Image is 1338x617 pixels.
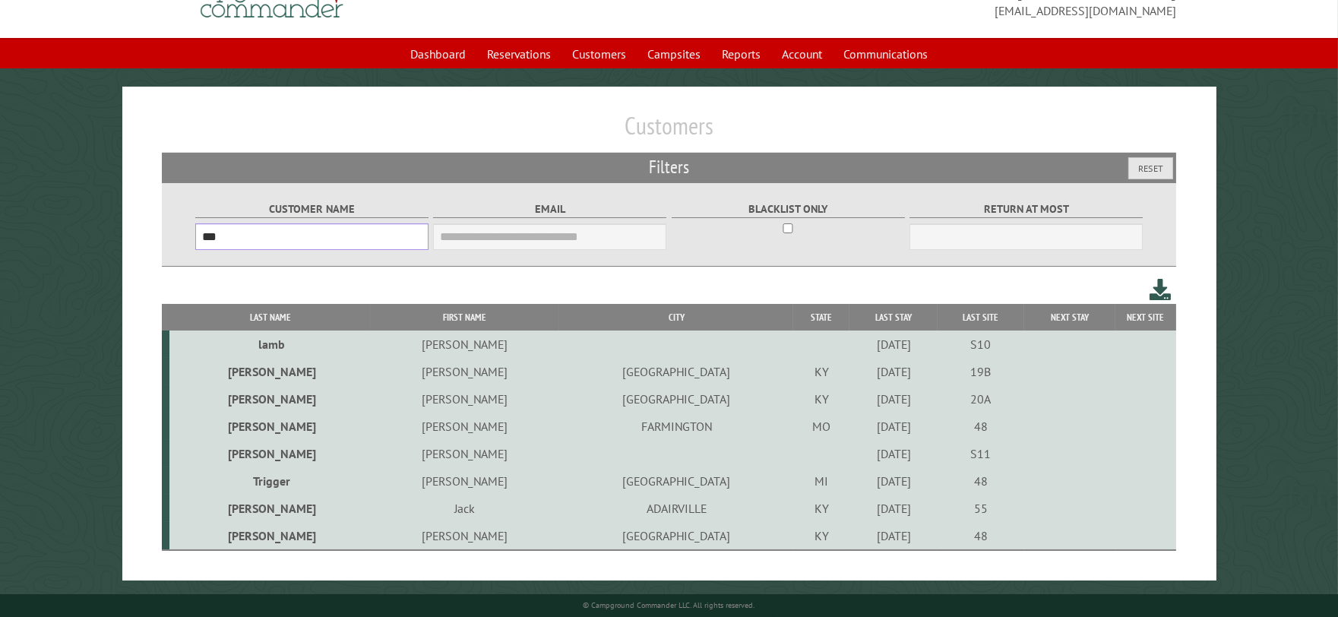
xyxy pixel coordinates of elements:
label: Blacklist only [672,201,905,218]
td: 55 [938,495,1024,522]
a: Customers [563,40,635,68]
h2: Filters [162,153,1175,182]
div: [DATE] [852,446,935,461]
div: [DATE] [852,337,935,352]
th: First Name [371,304,559,331]
h1: Customers [162,111,1175,153]
th: State [793,304,849,331]
td: KY [793,522,849,550]
a: Campsites [638,40,710,68]
td: 19B [938,358,1024,385]
td: [PERSON_NAME] [371,467,559,495]
td: S10 [938,331,1024,358]
a: Download this customer list (.csv) [1150,276,1172,304]
td: [PERSON_NAME] [371,358,559,385]
td: KY [793,358,849,385]
label: Customer Name [195,201,429,218]
td: [GEOGRAPHIC_DATA] [559,358,793,385]
td: lamb [169,331,370,358]
td: [PERSON_NAME] [169,522,370,550]
td: [PERSON_NAME] [371,331,559,358]
th: City [559,304,793,331]
td: 48 [938,467,1024,495]
a: Account [773,40,831,68]
td: [PERSON_NAME] [169,385,370,413]
td: 48 [938,522,1024,550]
div: [DATE] [852,528,935,543]
td: [GEOGRAPHIC_DATA] [559,385,793,413]
td: KY [793,495,849,522]
td: S11 [938,440,1024,467]
td: [PERSON_NAME] [371,413,559,440]
td: ADAIRVILLE [559,495,793,522]
td: [PERSON_NAME] [371,522,559,550]
button: Reset [1128,157,1173,179]
div: [DATE] [852,501,935,516]
td: [GEOGRAPHIC_DATA] [559,467,793,495]
td: [PERSON_NAME] [169,440,370,467]
td: 48 [938,413,1024,440]
div: [DATE] [852,391,935,407]
label: Return at most [909,201,1143,218]
div: [DATE] [852,364,935,379]
td: [PERSON_NAME] [371,385,559,413]
td: FARMINGTON [559,413,793,440]
td: KY [793,385,849,413]
th: Last Site [938,304,1024,331]
th: Next Stay [1024,304,1115,331]
th: Last Stay [849,304,938,331]
label: Email [433,201,666,218]
a: Reports [713,40,770,68]
td: MI [793,467,849,495]
td: [PERSON_NAME] [169,413,370,440]
a: Dashboard [401,40,475,68]
div: [DATE] [852,419,935,434]
td: [GEOGRAPHIC_DATA] [559,522,793,550]
td: [PERSON_NAME] [169,495,370,522]
a: Communications [834,40,937,68]
small: © Campground Commander LLC. All rights reserved. [584,600,755,610]
td: MO [793,413,849,440]
td: 20A [938,385,1024,413]
td: Trigger [169,467,370,495]
th: Next Site [1115,304,1176,331]
div: [DATE] [852,473,935,489]
td: Jack [371,495,559,522]
td: [PERSON_NAME] [169,358,370,385]
td: [PERSON_NAME] [371,440,559,467]
th: Last Name [169,304,370,331]
a: Reservations [478,40,560,68]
